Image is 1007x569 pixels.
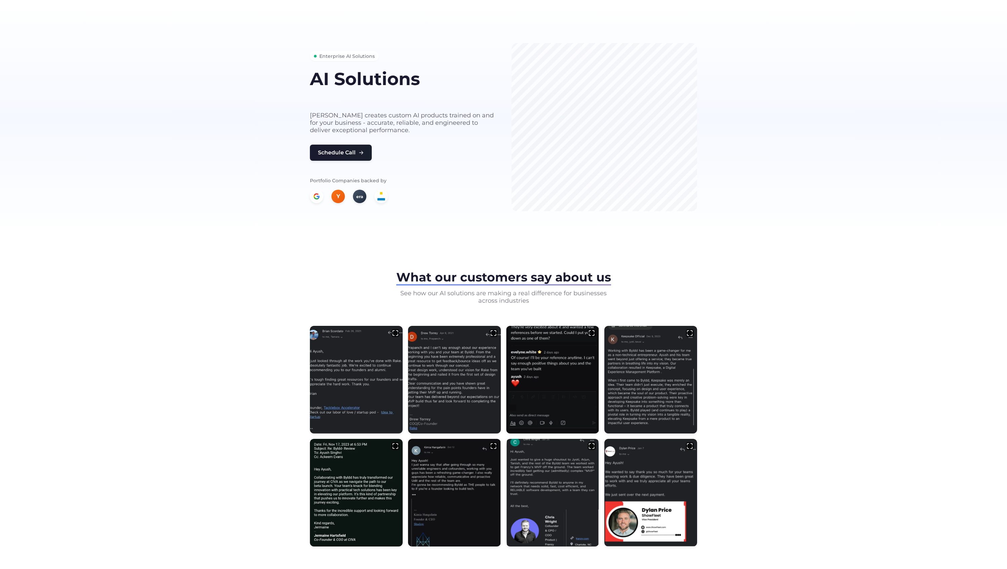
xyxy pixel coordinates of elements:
[506,439,599,546] img: Chris Wright's review
[353,190,366,203] div: era
[310,69,495,88] h1: AI Solutions
[392,442,399,450] img: expand
[408,439,501,546] img: Kimia Hangafarin's review
[604,439,697,546] img: Dylan Price's review
[331,190,345,203] div: Y
[310,177,495,184] p: Portfolio Companies backed by
[588,442,596,450] img: expand
[686,442,694,450] img: expand
[319,52,375,60] span: Enterprise AI Solutions
[506,326,599,433] img: Evelyne White's review
[604,326,697,433] img: Jason Walker's review
[310,91,495,104] h2: built for your business needs
[408,326,501,433] img: Drew Torrey's review
[490,442,497,450] img: expand
[310,112,495,134] p: [PERSON_NAME] creates custom AI products trained on and for your business - accurate, reliable, a...
[686,329,694,337] img: expand
[310,145,372,161] button: Schedule Call
[588,329,596,337] img: expand
[310,326,403,433] img: Brian Scordato's review
[490,329,497,337] img: expand
[392,329,399,337] img: expand
[396,290,611,304] p: See how our AI solutions are making a real difference for businesses across industries
[310,439,403,546] img: Jermaine Hartsfield's review
[396,270,611,284] span: What our customers say about us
